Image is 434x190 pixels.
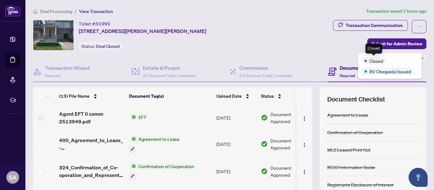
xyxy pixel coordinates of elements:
[129,163,136,170] img: Status Icon
[143,73,195,78] span: 3/3 Required Fields Completed
[346,20,403,30] div: Transaction Communication
[214,130,258,158] td: [DATE]
[129,135,136,142] img: Status Icon
[299,113,309,123] button: Logo
[214,105,258,130] td: [DATE]
[136,135,182,142] span: Agreement to Lease
[261,141,268,147] img: Document Status
[143,64,195,72] h4: Details & People
[136,114,149,121] span: EFT
[370,68,411,75] span: BV Cheque(s) Issued
[79,27,206,35] span: [STREET_ADDRESS][PERSON_NAME][PERSON_NAME]
[214,158,258,185] td: [DATE]
[327,111,368,118] div: Agreement to Lease
[79,9,113,14] span: View Transaction
[96,21,110,27] span: 51995
[302,169,307,174] img: Logo
[365,43,382,54] div: Closed
[327,164,375,171] div: RECO Information Guide
[417,24,421,29] span: ellipsis
[302,116,307,121] img: Logo
[239,73,292,78] span: 2/2 Required Fields Completed
[59,164,124,179] span: 324_Confirmation_of_Co-operation_and_Representation_-_Tenant_Landlord_-EXECUTED 1.pdf
[79,42,122,50] div: Status:
[299,139,309,149] button: Logo
[302,142,307,147] img: Logo
[59,110,124,125] span: Agent EFT 0 comm 2513949.pdf
[136,163,197,170] span: Confirmation of Cooperation
[261,168,268,175] img: Document Status
[129,114,149,121] button: Status IconEFT
[216,93,242,100] span: Upload Date
[33,9,37,14] span: home
[261,114,268,121] img: Document Status
[327,181,394,188] div: Registrants Disclosure of Interest
[340,73,355,78] span: Required
[340,64,366,72] h4: Documents
[239,64,292,72] h4: Commission
[327,95,385,104] span: Document Checklist
[366,8,426,15] article: Transaction saved 3 hours ago
[33,20,73,50] img: IMG-X12316385_1.jpg
[370,57,383,64] span: Closed
[270,164,310,178] span: Document Approved
[45,64,90,72] h4: Transaction Wizard
[96,43,119,49] span: Deal Closed
[409,168,428,187] button: Open asap
[75,8,77,15] li: /
[40,9,72,14] span: Deal Processing
[327,129,383,136] div: Confirmation of Cooperation
[367,38,426,49] button: Submit for Admin Review
[270,137,310,151] span: Document Approved
[59,136,124,152] span: 400_Agreement_to_Lease_-_Residential_Update_2025-09-22_14_53_33_Last.pdf
[371,39,422,49] span: Submit for Admin Review
[327,146,370,153] div: MLS Leased Print Out
[258,87,312,105] th: Status
[129,135,182,153] button: Status IconAgreement to Lease
[333,20,408,31] button: Transaction Communication
[59,93,90,100] span: (13) File Name
[5,5,20,16] img: logo
[129,114,136,121] img: Status Icon
[45,73,60,78] span: Required
[79,20,110,27] div: Ticket #:
[129,163,197,180] button: Status IconConfirmation of Cooperation
[299,166,309,176] button: Logo
[126,87,214,105] th: Document Tag(s)
[57,87,126,105] th: (13) File Name
[9,173,17,182] span: SA
[214,87,258,105] th: Upload Date
[261,93,274,100] span: Status
[421,56,424,60] span: down
[270,111,310,125] span: Document Approved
